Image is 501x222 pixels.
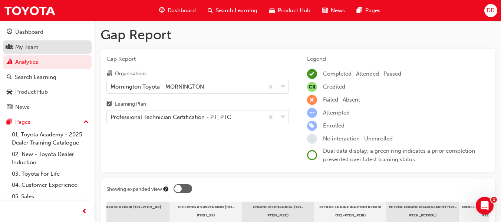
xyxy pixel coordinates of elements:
[307,69,317,79] span: learningRecordVerb_COMPLETE-icon
[269,6,275,15] span: car-icon
[307,121,317,131] span: learningRecordVerb_ENROLL-icon
[357,6,362,15] span: pages-icon
[307,95,317,105] span: learningRecordVerb_FAIL-icon
[3,40,92,54] a: My Team
[323,135,393,142] span: No interaction · Unenrolled
[83,117,89,127] span: up-icon
[307,108,317,118] span: learningRecordVerb_ATTEMPT-icon
[323,148,475,163] span: Dual data display; a green ring indicates a prior completion presented over latest training status.
[7,59,12,66] span: chart-icon
[9,168,92,180] a: 03. Toyota For Life
[3,24,92,115] button: DashboardMy TeamAnalyticsSearch LearningProduct HubNews
[491,197,497,203] span: 1
[7,74,12,81] span: search-icon
[7,119,12,126] span: pages-icon
[9,149,92,168] a: 02. New - Toyota Dealer Induction
[476,197,494,215] iframe: Intercom live chat
[323,109,350,116] span: Attempted
[153,3,202,18] a: guage-iconDashboard
[9,191,92,202] a: 05. Sales
[351,3,386,18] a: pages-iconPages
[3,25,92,39] a: Dashboard
[280,82,286,92] span: down-icon
[15,103,29,112] div: News
[15,118,30,126] div: Pages
[484,4,497,17] button: DD
[3,100,92,114] a: News
[15,88,48,96] div: Product Hub
[216,6,257,15] span: Search Learning
[15,28,43,36] div: Dashboard
[307,55,489,63] div: Legend
[316,3,351,18] a: news-iconNews
[307,82,317,92] span: null-icon
[3,115,92,129] button: Pages
[314,202,386,220] div: Petrol Engine Ignition Repair (T21-PTEN_PEIR)
[7,89,12,96] span: car-icon
[331,6,345,15] span: News
[323,70,401,77] span: Completed · Attended · Passed
[111,82,204,91] div: Mornington Toyota - MORNINGTON
[111,113,231,122] div: Professional Technician Certification - PT_PTC
[3,55,92,69] a: Analytics
[169,202,242,220] div: Steering & Suspension (T21-PTCH_SS)
[9,179,92,191] a: 04. Customer Experience
[3,85,92,99] a: Product Hub
[7,44,12,51] span: people-icon
[278,6,310,15] span: Product Hub
[159,6,165,15] span: guage-icon
[168,6,196,15] span: Dashboard
[3,70,92,84] a: Search Learning
[280,112,286,122] span: down-icon
[115,70,146,77] div: Organisations
[97,202,169,220] div: Brake Repair (T21-PTCH_BR)
[106,101,112,108] span: learningplan-icon
[100,27,495,43] h1: Gap Report
[9,129,92,149] a: 01. Toyota Academy - 2025 Dealer Training Catalogue
[106,186,162,193] div: Showing expanded view
[323,96,360,103] span: Failed · Absent
[15,73,56,82] div: Search Learning
[4,2,56,19] img: Trak
[7,29,12,36] span: guage-icon
[322,6,328,15] span: news-icon
[115,100,146,108] div: Learning Plan
[208,6,213,15] span: search-icon
[7,104,12,111] span: news-icon
[106,70,112,77] span: organisation-icon
[365,6,380,15] span: Pages
[323,83,345,90] span: Credited
[202,3,263,18] a: search-iconSearch Learning
[386,202,459,220] div: Petrol Engine Management (T21-PTEN_PETROL)
[15,43,39,52] div: My Team
[242,202,314,220] div: Engine Mechanical (T21-PTEN_MEC)
[162,186,169,192] div: Tooltip anchor
[487,6,495,15] span: DD
[106,55,289,63] span: Gap Report
[82,207,87,216] span: prev-icon
[323,122,345,129] span: Enrolled
[307,134,317,144] span: learningRecordVerb_NONE-icon
[263,3,316,18] a: car-iconProduct Hub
